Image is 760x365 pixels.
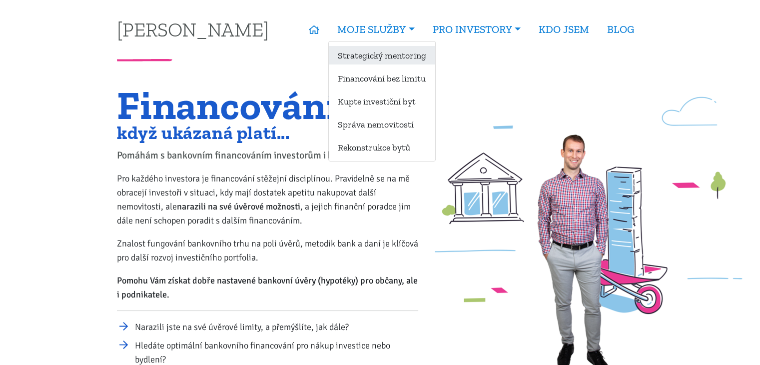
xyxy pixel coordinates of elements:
[117,148,418,162] p: Pomáhám s bankovním financováním investorům i běžným lidem.
[329,69,435,87] a: Financování bez limitu
[117,88,418,122] h1: Financování
[328,18,423,41] a: MOJE SLUŽBY
[598,18,643,41] a: BLOG
[117,124,418,141] h2: když ukázaná platí...
[117,171,418,227] p: Pro každého investora je financování stěžejní disciplínou. Pravidelně se na mě obracejí investoři...
[424,18,530,41] a: PRO INVESTORY
[530,18,598,41] a: KDO JSEM
[329,92,435,110] a: Kupte investiční byt
[329,138,435,156] a: Rekonstrukce bytů
[135,320,418,334] li: Narazili jste na své úvěrové limity, a přemýšlíte, jak dále?
[329,115,435,133] a: Správa nemovitostí
[117,275,418,300] strong: Pomohu Vám získat dobře nastavené bankovní úvěry (hypotéky) pro občany, ale i podnikatele.
[329,46,435,64] a: Strategický mentoring
[117,19,269,39] a: [PERSON_NAME]
[177,201,300,212] strong: narazili na své úvěrové možnosti
[117,236,418,264] p: Znalost fungování bankovního trhu na poli úvěrů, metodik bank a daní je klíčová pro další rozvoj ...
